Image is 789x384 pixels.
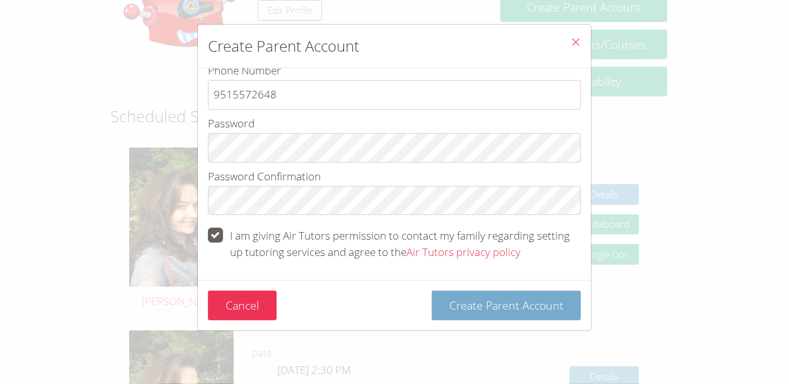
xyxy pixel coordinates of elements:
[449,298,563,313] span: Create Parent Account
[208,116,255,131] span: Password
[560,25,591,63] button: Close
[208,228,581,260] label: I am giving Air Tutors permission to contact my family regarding setting up tutoring services and...
[208,169,321,183] span: Password Confirmation
[208,133,581,163] input: Password
[208,186,581,216] input: Password Confirmation
[208,291,277,320] button: Cancel
[406,245,521,259] a: Air Tutors privacy policy
[432,291,581,320] button: Create Parent Account
[208,63,281,78] span: Phone Number
[208,80,581,110] input: Phone Number
[208,35,359,57] h2: Create Parent Account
